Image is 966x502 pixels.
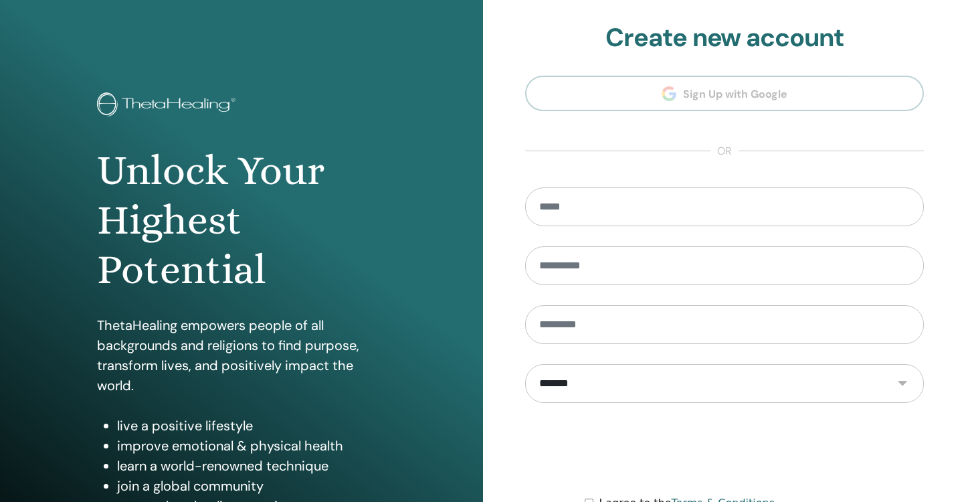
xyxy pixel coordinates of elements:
[710,143,739,159] span: or
[97,146,385,295] h1: Unlock Your Highest Potential
[117,476,385,496] li: join a global community
[117,456,385,476] li: learn a world-renowned technique
[97,315,385,396] p: ThetaHealing empowers people of all backgrounds and religions to find purpose, transform lives, a...
[117,436,385,456] li: improve emotional & physical health
[117,416,385,436] li: live a positive lifestyle
[525,23,924,54] h2: Create new account
[623,423,826,475] iframe: reCAPTCHA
